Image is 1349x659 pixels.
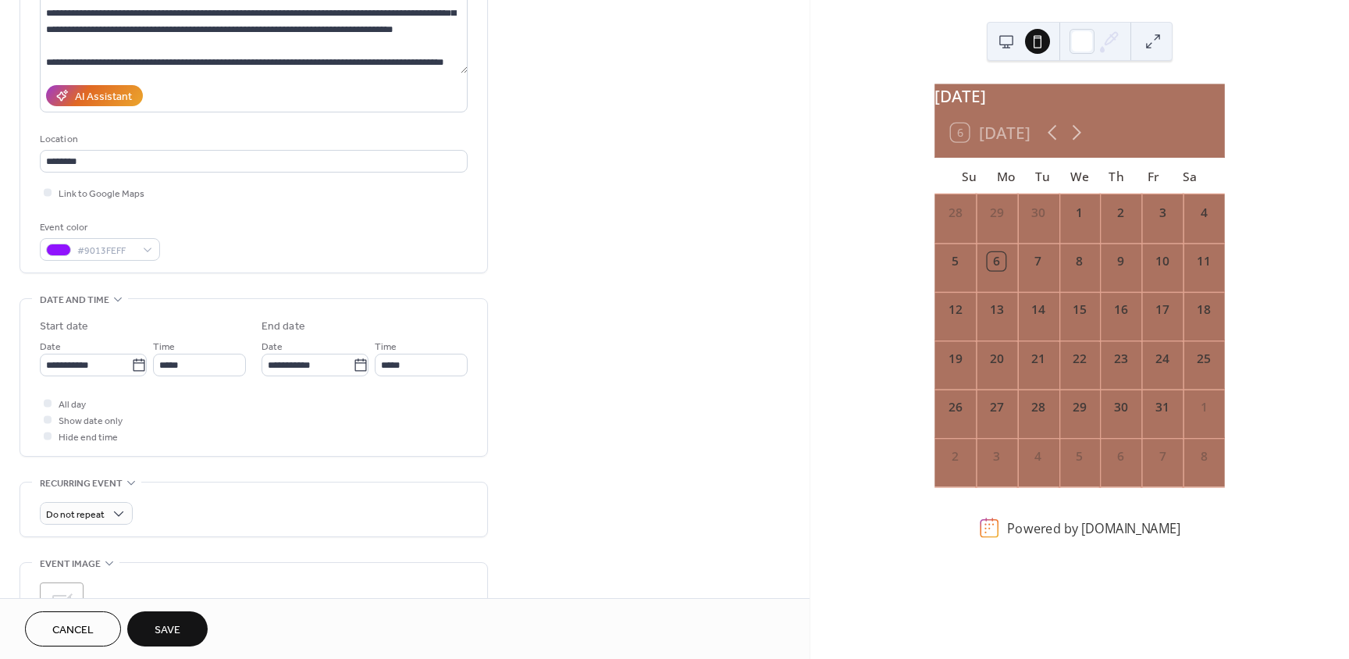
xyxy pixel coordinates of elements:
span: Time [375,339,397,355]
div: 6 [988,252,1006,270]
div: 19 [946,350,964,368]
span: Date [40,339,61,355]
div: 10 [1153,252,1171,270]
div: 1 [1194,398,1212,416]
div: 20 [988,350,1006,368]
div: 2 [946,447,964,465]
div: 21 [1029,350,1047,368]
div: 8 [1194,447,1212,465]
span: Time [153,339,175,355]
div: 13 [988,301,1006,319]
div: 23 [1112,350,1130,368]
div: 26 [946,398,964,416]
button: Save [127,611,208,647]
div: 3 [988,447,1006,465]
span: Date [262,339,283,355]
button: Cancel [25,611,121,647]
div: 9 [1112,252,1130,270]
div: Powered by [1007,519,1180,536]
div: 28 [946,204,964,222]
div: 4 [1194,204,1212,222]
div: Th [1098,158,1134,194]
span: All day [59,397,86,413]
div: 29 [1070,398,1088,416]
span: Do not repeat [46,506,105,524]
div: 29 [988,204,1006,222]
div: [DATE] [934,84,1225,108]
div: 30 [1029,204,1047,222]
span: Recurring event [40,476,123,492]
div: 3 [1153,204,1171,222]
div: End date [262,319,305,335]
div: 5 [1070,447,1088,465]
div: 7 [1029,252,1047,270]
div: ; [40,582,84,626]
div: 1 [1070,204,1088,222]
div: 17 [1153,301,1171,319]
div: 31 [1153,398,1171,416]
div: 15 [1070,301,1088,319]
div: Tu [1024,158,1061,194]
span: Cancel [52,622,94,639]
div: 22 [1070,350,1088,368]
div: 11 [1194,252,1212,270]
div: Sa [1172,158,1208,194]
div: 18 [1194,301,1212,319]
a: [DOMAIN_NAME] [1081,519,1180,536]
span: Show date only [59,413,123,429]
span: #9013FEFF [77,243,135,259]
div: 2 [1112,204,1130,222]
div: 25 [1194,350,1212,368]
div: 24 [1153,350,1171,368]
div: Location [40,131,464,148]
span: Event image [40,556,101,572]
div: Mo [988,158,1024,194]
span: Hide end time [59,429,118,446]
div: 6 [1112,447,1130,465]
div: Start date [40,319,88,335]
div: Su [951,158,988,194]
div: 7 [1153,447,1171,465]
span: Link to Google Maps [59,186,144,202]
span: Save [155,622,180,639]
div: Fr [1135,158,1172,194]
div: 14 [1029,301,1047,319]
div: 27 [988,398,1006,416]
div: 4 [1029,447,1047,465]
span: Date and time [40,292,109,308]
div: AI Assistant [75,89,132,105]
div: 8 [1070,252,1088,270]
div: We [1061,158,1098,194]
button: AI Assistant [46,85,143,106]
div: 12 [946,301,964,319]
div: 28 [1029,398,1047,416]
div: 30 [1112,398,1130,416]
div: 16 [1112,301,1130,319]
div: 5 [946,252,964,270]
div: Event color [40,219,157,236]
